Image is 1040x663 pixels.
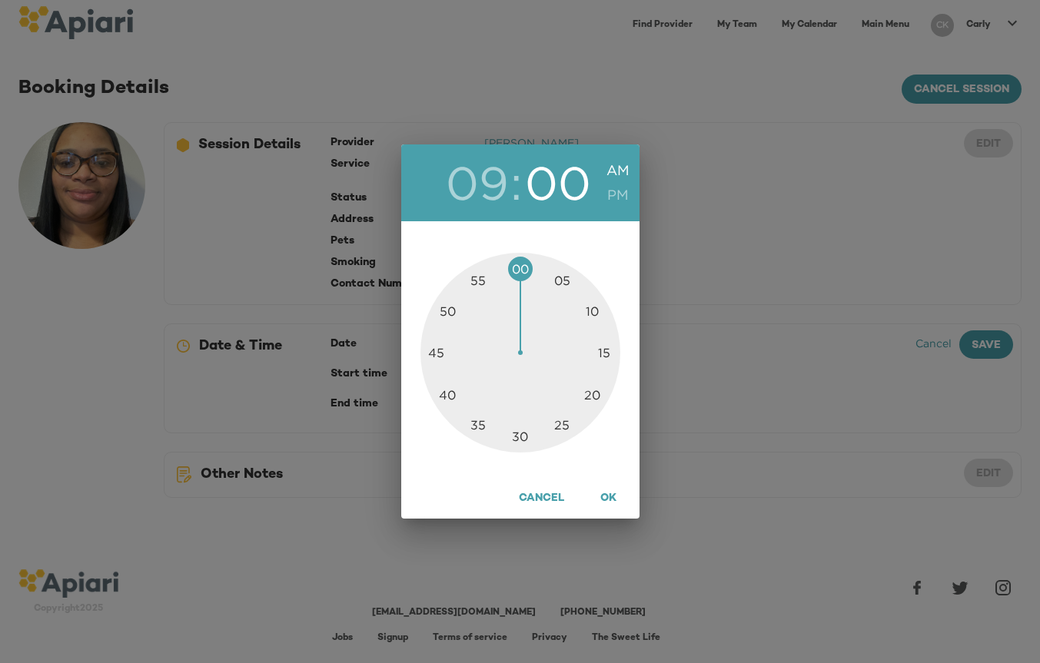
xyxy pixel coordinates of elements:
span: OK [598,489,620,509]
button: Cancel [505,485,578,513]
button: AM [606,158,630,183]
button: OK [584,485,633,513]
button: 09 [446,155,509,211]
button: PM [606,183,630,207]
span: Cancel [519,489,564,509]
button: 00 [525,155,591,211]
h2: : [510,155,522,211]
h6: PM [607,183,629,207]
